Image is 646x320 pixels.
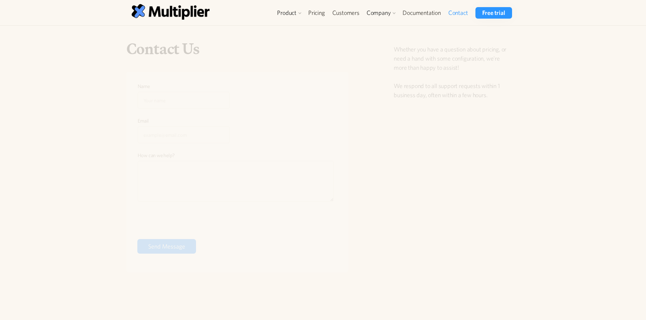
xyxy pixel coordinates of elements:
h1: Contact Us [126,39,349,58]
form: Contact Form [137,83,338,256]
div: Company [363,7,399,19]
input: Your name [138,92,230,109]
a: Pricing [305,7,329,19]
iframe: reCAPTCHA [137,210,240,236]
input: Send Message [137,239,196,254]
a: Customers [329,7,363,19]
a: Contact [445,7,472,19]
a: Documentation [399,7,444,19]
label: Email [138,118,230,124]
div: Product [274,7,305,19]
div: Company [367,9,391,17]
label: Name [138,83,230,90]
p: Whether you have a question about pricing, or need a hand with some configuration, we're more tha... [394,45,513,100]
input: example@email.com [138,126,230,143]
a: Free trial [475,7,512,19]
label: How can we help? [138,152,334,159]
div: Product [277,9,296,17]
